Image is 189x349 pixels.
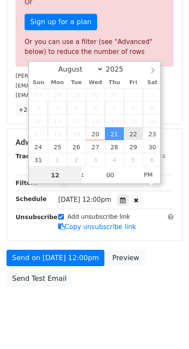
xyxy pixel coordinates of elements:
[16,195,47,202] strong: Schedule
[48,80,67,85] span: Mon
[48,101,67,114] span: August 4, 2025
[105,80,124,85] span: Thu
[146,308,189,349] iframe: Chat Widget
[124,101,143,114] span: August 8, 2025
[124,114,143,127] span: August 15, 2025
[16,72,157,79] small: [PERSON_NAME][EMAIL_ADDRESS][DOMAIN_NAME]
[124,80,143,85] span: Fri
[25,37,164,57] div: Or you can use a filter (see "Advanced" below) to reduce the number of rows
[86,153,105,166] span: September 3, 2025
[105,88,124,101] span: July 31, 2025
[67,80,86,85] span: Tue
[29,88,48,101] span: July 27, 2025
[105,127,124,140] span: August 21, 2025
[67,153,86,166] span: September 2, 2025
[48,88,67,101] span: July 28, 2025
[29,101,48,114] span: August 3, 2025
[58,223,136,231] a: Copy unsubscribe link
[48,127,67,140] span: August 18, 2025
[16,153,44,160] strong: Tracking
[29,80,48,85] span: Sun
[48,140,67,153] span: August 25, 2025
[143,101,162,114] span: August 9, 2025
[136,166,160,183] span: Click to toggle
[29,140,48,153] span: August 24, 2025
[16,82,112,89] small: [EMAIL_ADDRESS][DOMAIN_NAME]
[67,88,86,101] span: July 29, 2025
[16,104,52,115] a: +23 more
[29,127,48,140] span: August 17, 2025
[29,153,48,166] span: August 31, 2025
[48,114,67,127] span: August 11, 2025
[16,179,38,186] strong: Filters
[86,140,105,153] span: August 27, 2025
[143,127,162,140] span: August 23, 2025
[16,138,173,147] h5: Advanced
[29,167,82,184] input: Hour
[67,140,86,153] span: August 26, 2025
[105,101,124,114] span: August 7, 2025
[67,127,86,140] span: August 19, 2025
[16,92,112,98] small: [EMAIL_ADDRESS][DOMAIN_NAME]
[105,140,124,153] span: August 28, 2025
[143,140,162,153] span: August 30, 2025
[143,153,162,166] span: September 6, 2025
[6,270,72,287] a: Send Test Email
[84,167,137,184] input: Minute
[86,114,105,127] span: August 13, 2025
[58,196,111,204] span: [DATE] 12:00pm
[105,114,124,127] span: August 14, 2025
[67,101,86,114] span: August 5, 2025
[6,250,104,266] a: Send on [DATE] 12:00pm
[86,127,105,140] span: August 20, 2025
[132,151,165,160] label: UTM Codes
[86,101,105,114] span: August 6, 2025
[143,114,162,127] span: August 16, 2025
[25,14,97,30] a: Sign up for a plan
[143,88,162,101] span: August 2, 2025
[82,166,84,183] span: :
[124,153,143,166] span: September 5, 2025
[124,127,143,140] span: August 22, 2025
[48,153,67,166] span: September 1, 2025
[67,114,86,127] span: August 12, 2025
[67,212,130,221] label: Add unsubscribe link
[124,140,143,153] span: August 29, 2025
[104,65,135,73] input: Year
[107,250,145,266] a: Preview
[86,88,105,101] span: July 30, 2025
[86,80,105,85] span: Wed
[29,114,48,127] span: August 10, 2025
[143,80,162,85] span: Sat
[124,88,143,101] span: August 1, 2025
[105,153,124,166] span: September 4, 2025
[16,214,58,220] strong: Unsubscribe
